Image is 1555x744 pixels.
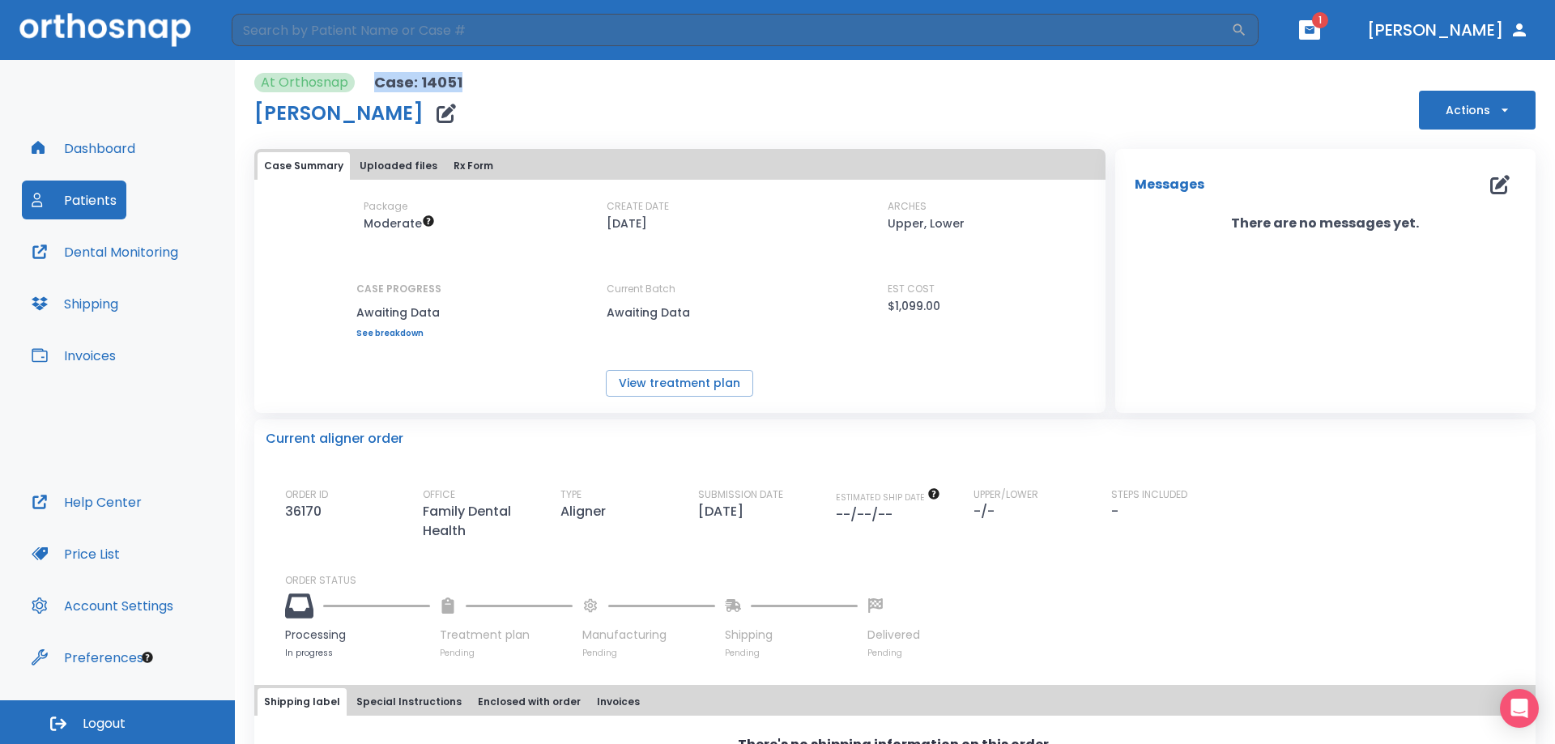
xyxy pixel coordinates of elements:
p: ORDER STATUS [285,573,1524,588]
p: Manufacturing [582,627,715,644]
p: Current Batch [607,282,752,296]
p: Awaiting Data [356,303,441,322]
button: Invoices [22,336,126,375]
button: [PERSON_NAME] [1361,15,1536,45]
p: Messages [1135,175,1204,194]
button: Dashboard [22,129,145,168]
button: Help Center [22,483,151,521]
button: Invoices [590,688,646,716]
button: Account Settings [22,586,183,625]
span: 1 [1312,12,1328,28]
p: EST COST [888,282,935,296]
p: ORDER ID [285,487,328,502]
p: OFFICE [423,487,455,502]
p: [DATE] [607,214,647,233]
p: Pending [725,647,858,659]
p: $1,099.00 [888,296,940,316]
button: Price List [22,534,130,573]
button: Rx Form [447,152,500,180]
input: Search by Patient Name or Case # [232,14,1231,46]
img: Orthosnap [19,13,191,46]
p: Aligner [560,502,612,521]
span: The date will be available after approving treatment plan [836,491,940,504]
p: SUBMISSION DATE [698,487,783,502]
button: Preferences [22,638,153,677]
h1: [PERSON_NAME] [254,104,424,123]
p: UPPER/LOWER [973,487,1038,502]
button: View treatment plan [606,370,753,397]
p: Family Dental Health [423,502,560,541]
p: Shipping [725,627,858,644]
p: CASE PROGRESS [356,282,441,296]
p: TYPE [560,487,582,502]
div: tabs [258,688,1532,716]
p: - [1111,502,1118,521]
p: STEPS INCLUDED [1111,487,1187,502]
p: 36170 [285,502,328,521]
p: Pending [867,647,920,659]
p: In progress [285,647,430,659]
button: Shipping [22,284,128,323]
div: Tooltip anchor [140,650,155,665]
p: ARCHES [888,199,927,214]
p: Current aligner order [266,429,403,449]
p: Pending [440,647,573,659]
div: Open Intercom Messenger [1500,689,1539,728]
button: Patients [22,181,126,219]
p: [DATE] [698,502,750,521]
p: Processing [285,627,430,644]
button: Shipping label [258,688,347,716]
p: Delivered [867,627,920,644]
p: Case: 14051 [374,73,462,92]
p: Pending [582,647,715,659]
p: Package [364,199,407,214]
span: Logout [83,715,126,733]
p: Awaiting Data [607,303,752,322]
p: There are no messages yet. [1115,214,1536,233]
div: tabs [258,152,1102,180]
button: Enclosed with order [471,688,587,716]
p: Upper, Lower [888,214,965,233]
p: At Orthosnap [261,73,348,92]
button: Special Instructions [350,688,468,716]
p: -/- [973,502,1001,521]
button: Case Summary [258,152,350,180]
button: Actions [1419,91,1536,130]
p: --/--/-- [836,505,899,525]
a: See breakdown [356,329,441,338]
p: CREATE DATE [607,199,669,214]
p: Treatment plan [440,627,573,644]
span: Up to 20 Steps (40 aligners) [364,215,435,232]
button: Uploaded files [353,152,444,180]
button: Dental Monitoring [22,232,188,271]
